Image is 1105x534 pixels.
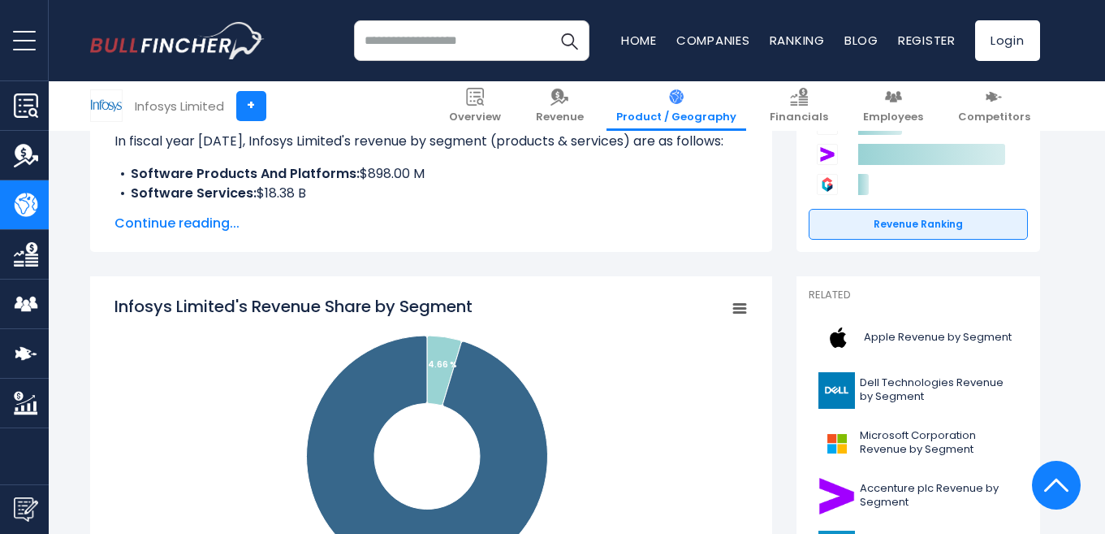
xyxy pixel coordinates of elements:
span: Continue reading... [114,214,748,233]
span: Overview [449,111,501,124]
a: Accenture plc Revenue by Segment [809,474,1028,519]
button: Search [549,20,589,61]
b: Software Services: [131,184,257,202]
span: Apple Revenue by Segment [864,331,1012,345]
span: Product / Geography [616,111,736,124]
span: Accenture plc Revenue by Segment [860,482,1018,510]
span: Revenue [536,111,584,124]
li: $18.38 B [114,184,748,203]
span: Microsoft Corporation Revenue by Segment [860,429,1018,457]
a: Employees [853,81,933,131]
a: + [236,91,266,121]
img: Genpact Limited competitors logo [817,174,838,195]
a: Revenue [526,81,594,131]
a: Dell Technologies Revenue by Segment [809,368,1028,413]
img: DELL logo [818,372,855,409]
a: Apple Revenue by Segment [809,315,1028,360]
a: Ranking [770,32,825,49]
a: Home [621,32,657,49]
a: Companies [676,32,750,49]
img: Accenture plc competitors logo [817,144,838,165]
span: Competitors [958,111,1030,124]
a: Product / Geography [606,81,746,131]
span: Dell Technologies Revenue by Segment [860,376,1018,404]
b: Software Products And Platforms: [131,164,360,183]
tspan: 4.66 % [428,358,457,371]
p: In fiscal year [DATE], Infosys Limited's revenue by segment (products & services) are as follows: [114,132,748,151]
a: Competitors [948,81,1040,131]
a: Financials [760,81,838,131]
img: MSFT logo [818,425,855,462]
span: Employees [863,111,923,124]
img: AAPL logo [818,319,859,356]
a: Register [898,32,956,49]
a: Blog [844,32,878,49]
p: Related [809,289,1028,302]
li: $898.00 M [114,164,748,184]
a: Overview [439,81,511,131]
a: Login [975,20,1040,61]
div: Infosys Limited [135,97,224,115]
tspan: Infosys Limited's Revenue Share by Segment [114,295,473,318]
img: INFY logo [91,90,122,121]
img: bullfincher logo [90,22,265,59]
span: Financials [770,111,828,124]
a: Go to homepage [90,22,265,59]
a: Revenue Ranking [809,209,1028,240]
a: Microsoft Corporation Revenue by Segment [809,421,1028,466]
img: ACN logo [818,478,855,514]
